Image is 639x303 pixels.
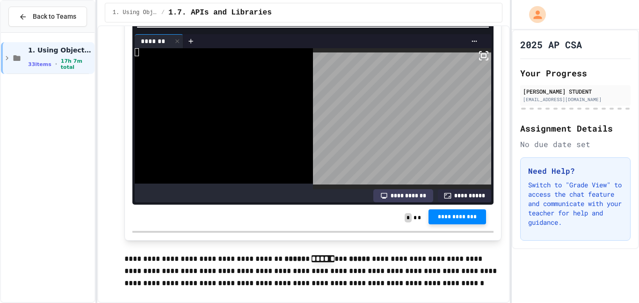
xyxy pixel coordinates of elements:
h1: 2025 AP CSA [520,38,582,51]
div: No due date set [520,139,631,150]
button: Back to Teams [8,7,87,27]
span: 1. Using Objects and Methods [28,46,93,54]
span: Back to Teams [33,12,76,22]
span: 33 items [28,61,51,67]
h2: Your Progress [520,67,631,80]
h2: Assignment Details [520,122,631,135]
span: 17h 7m total [61,58,93,70]
p: Switch to "Grade View" to access the chat feature and communicate with your teacher for help and ... [528,180,623,227]
div: [EMAIL_ADDRESS][DOMAIN_NAME] [523,96,628,103]
div: [PERSON_NAME] STUDENT [523,87,628,96]
span: / [161,9,165,16]
div: My Account [519,4,548,25]
h3: Need Help? [528,165,623,177]
span: 1. Using Objects and Methods [113,9,158,16]
span: 1.7. APIs and Libraries [168,7,272,18]
span: • [55,60,57,68]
